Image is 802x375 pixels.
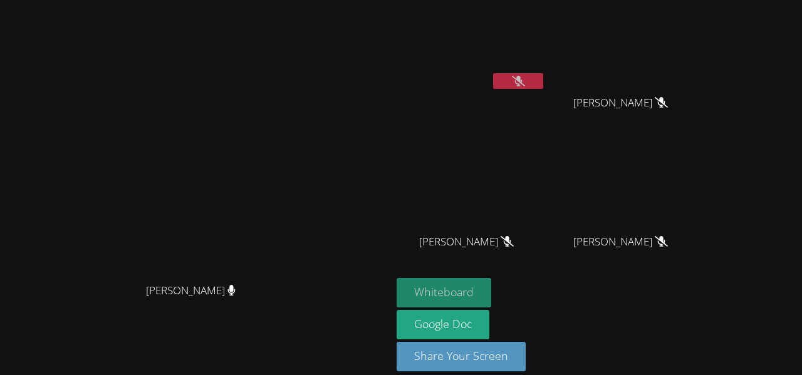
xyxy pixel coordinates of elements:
span: [PERSON_NAME] [573,233,668,251]
a: Google Doc [397,310,489,339]
span: [PERSON_NAME] [146,282,236,300]
span: [PERSON_NAME] [419,233,514,251]
span: [PERSON_NAME] [573,94,668,112]
button: Share Your Screen [397,342,526,371]
button: Whiteboard [397,278,491,307]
